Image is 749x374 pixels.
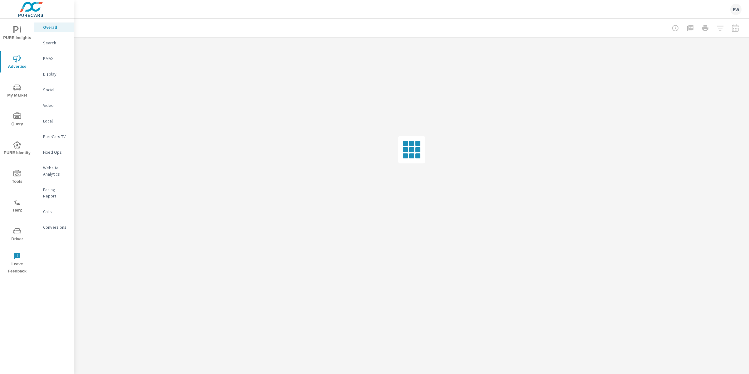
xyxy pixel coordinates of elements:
[34,38,74,47] div: Search
[34,54,74,63] div: PMAX
[2,84,32,99] span: My Market
[34,147,74,157] div: Fixed Ops
[43,208,69,215] p: Calls
[2,199,32,214] span: Tier2
[43,40,69,46] p: Search
[2,26,32,42] span: PURE Insights
[43,118,69,124] p: Local
[43,87,69,93] p: Social
[43,224,69,230] p: Conversions
[2,252,32,275] span: Leave Feedback
[2,170,32,185] span: Tools
[34,22,74,32] div: Overall
[2,141,32,157] span: PURE Identity
[43,187,69,199] p: Pacing Report
[2,227,32,243] span: Driver
[730,4,742,15] div: EW
[34,69,74,79] div: Display
[34,101,74,110] div: Video
[34,132,74,141] div: PureCars TV
[34,207,74,216] div: Calls
[34,185,74,201] div: Pacing Report
[43,102,69,108] p: Video
[43,71,69,77] p: Display
[43,55,69,62] p: PMAX
[0,19,34,277] div: nav menu
[43,133,69,140] p: PureCars TV
[43,165,69,177] p: Website Analytics
[34,222,74,232] div: Conversions
[43,24,69,30] p: Overall
[2,55,32,70] span: Advertise
[2,112,32,128] span: Query
[34,85,74,94] div: Social
[34,163,74,179] div: Website Analytics
[34,116,74,126] div: Local
[43,149,69,155] p: Fixed Ops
